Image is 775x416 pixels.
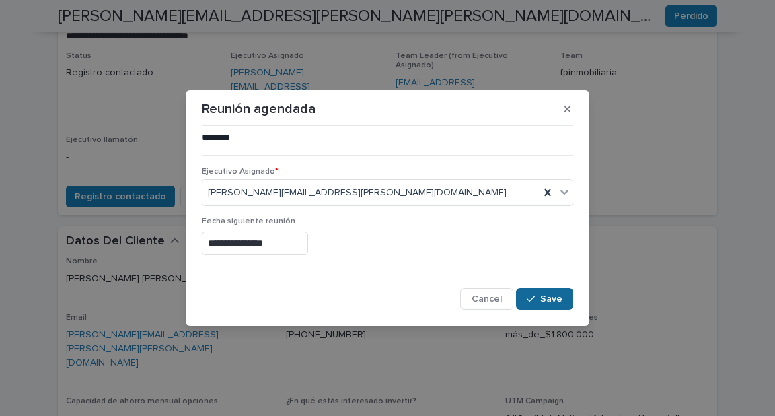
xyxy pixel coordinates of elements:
[208,186,507,200] span: [PERSON_NAME][EMAIL_ADDRESS][PERSON_NAME][DOMAIN_NAME]
[460,288,513,310] button: Cancel
[202,168,279,176] span: Ejecutivo Asignado
[202,101,316,117] p: Reunión agendada
[516,288,573,310] button: Save
[472,294,502,304] span: Cancel
[202,217,295,226] span: Fecha siguiente reunión
[540,294,562,304] span: Save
